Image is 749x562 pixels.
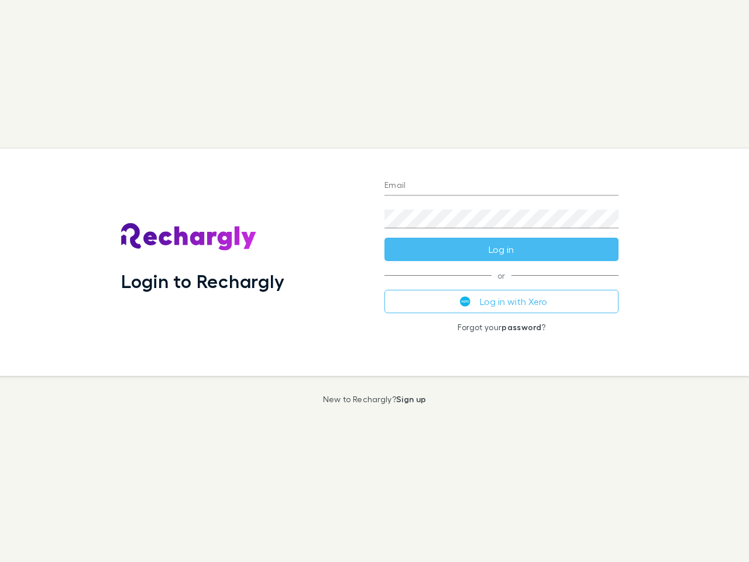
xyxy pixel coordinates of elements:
button: Log in with Xero [384,290,619,313]
a: password [501,322,541,332]
h1: Login to Rechargly [121,270,284,292]
p: Forgot your ? [384,323,619,332]
img: Rechargly's Logo [121,223,257,251]
p: New to Rechargly? [323,395,427,404]
img: Xero's logo [460,296,470,307]
a: Sign up [396,394,426,404]
button: Log in [384,238,619,261]
span: or [384,275,619,276]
